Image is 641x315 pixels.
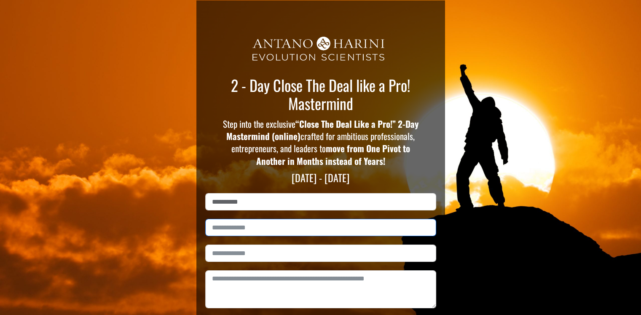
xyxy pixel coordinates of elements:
strong: move from One Pivot to Another in Months instead of Years! [256,142,410,167]
img: AH_Ev-png-2 [233,28,408,72]
p: [DATE] - [DATE] [224,172,417,184]
p: Step into the exclusive crafted for ambitious professionals, entrepreneurs, and leaders to [222,118,419,167]
strong: “Close The Deal Like a Pro!” 2-Day Mastermind (online) [226,117,418,143]
p: 2 - Day Close The Deal like a Pro! Mastermind [224,76,417,112]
